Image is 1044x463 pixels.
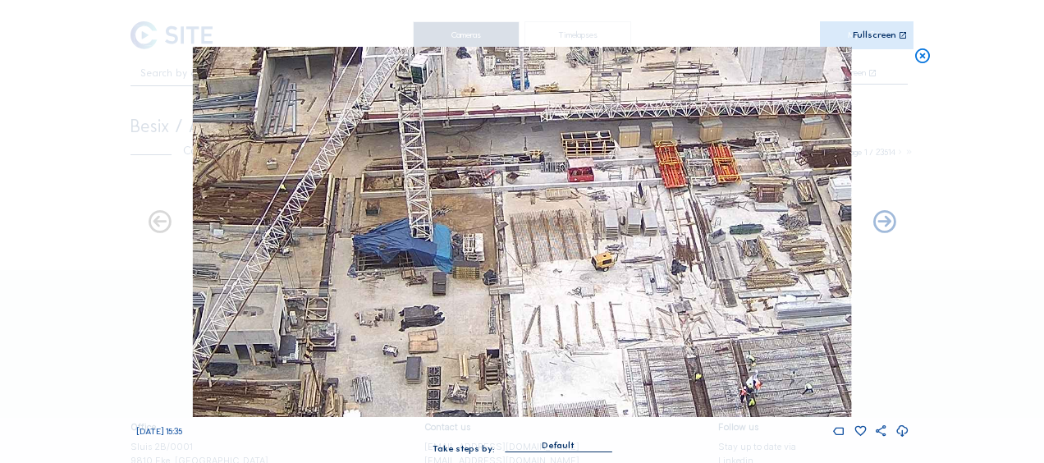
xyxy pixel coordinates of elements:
[542,438,575,453] div: Default
[146,209,173,236] i: Forward
[505,438,611,452] div: Default
[871,209,898,236] i: Back
[853,30,896,40] div: Fullscreen
[136,426,182,437] span: [DATE] 15:35
[193,47,851,417] img: Image
[433,444,495,453] div: Take steps by:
